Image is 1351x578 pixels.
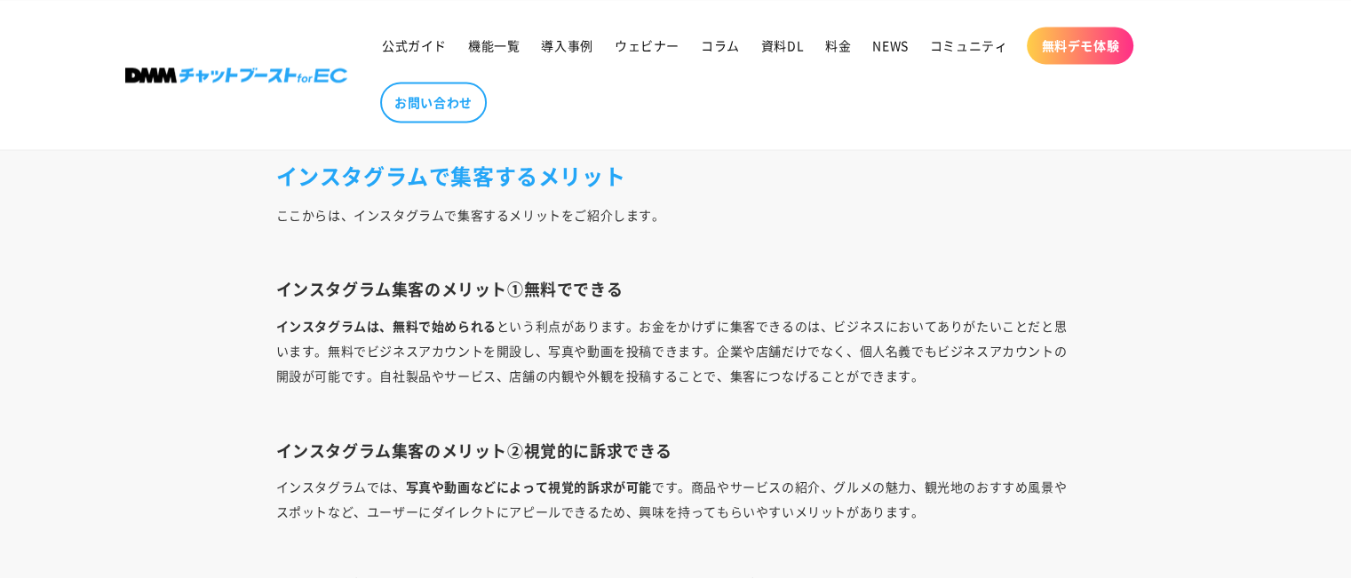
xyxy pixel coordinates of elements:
[406,477,652,495] strong: 写真や動画などによって視覚的訴求が可能
[276,317,497,335] strong: インスタグラムは、無料で始められる
[862,27,918,64] a: NEWS
[468,37,520,53] span: 機能一覧
[751,27,815,64] a: 資料DL
[125,67,347,83] img: 株式会社DMM Boost
[276,313,1076,413] p: という利点があります。お金をかけずに集客できるのは、ビジネスにおいてありがたいことだと思います。無料でビジネスアカウントを開設し、写真や動画を投稿できます。企業や店舗だけでなく、個人名義でもビジ...
[276,162,1076,189] h2: インスタグラムで集客するメリット
[457,27,530,64] a: 機能一覧
[1027,27,1133,64] a: 無料デモ体験
[761,37,804,53] span: 資料DL
[872,37,908,53] span: NEWS
[701,37,740,53] span: コラム
[530,27,603,64] a: 導入事例
[615,37,679,53] span: ウェビナー
[1041,37,1119,53] span: 無料デモ体験
[604,27,690,64] a: ウェビナー
[371,27,457,64] a: 公式ガイド
[394,94,473,110] span: お問い合わせ
[815,27,862,64] a: 料金
[825,37,851,53] span: 料金
[276,473,1076,548] p: インスタグラムでは、 です。商品やサービスの紹介、グルメの魅力、観光地のおすすめ風景やスポットなど、ユーザーにダイレクトにアピールできるため、興味を持ってもらいやすいメリットがあります。
[382,37,447,53] span: 公式ガイド
[276,279,1076,299] h3: インスタグラム集客のメリット①無料でできる
[276,439,1076,460] h3: インスタグラム集客のメリット②視覚的に訴求できる
[541,37,592,53] span: 導入事例
[276,202,1076,252] p: ここからは、インスタグラムで集客するメリットをご紹介します。
[380,82,487,123] a: お問い合わせ
[919,27,1019,64] a: コミュニティ
[690,27,751,64] a: コラム
[930,37,1008,53] span: コミュニティ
